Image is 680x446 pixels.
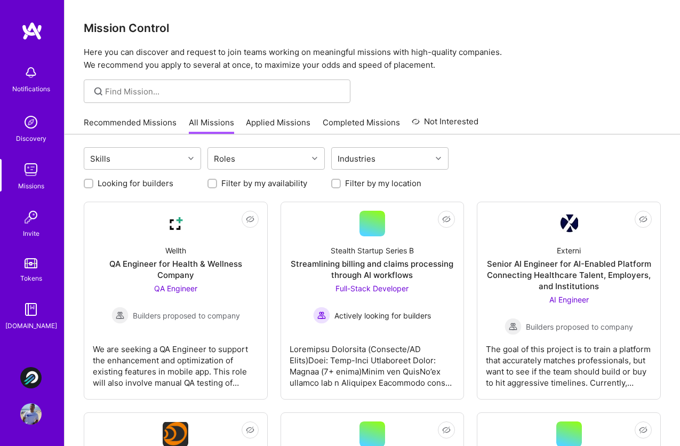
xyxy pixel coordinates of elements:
label: Filter by my availability [221,178,307,189]
img: Company Logo [560,214,578,233]
input: Find Mission... [105,86,342,97]
a: Applied Missions [246,117,310,134]
a: All Missions [189,117,234,134]
img: Builders proposed to company [111,307,129,324]
div: The goal of this project is to train a platform that accurately matches professionals, but want t... [486,335,652,388]
div: Missions [18,180,44,192]
img: bell [20,62,42,83]
img: discovery [20,111,42,133]
p: Here you can discover and request to join teams working on meaningful missions with high-quality ... [84,46,661,71]
a: Recommended Missions [84,117,177,134]
label: Filter by my location [345,178,421,189]
div: Notifications [12,83,50,94]
label: Looking for builders [98,178,173,189]
i: icon EyeClosed [246,215,254,224]
i: icon EyeClosed [639,215,647,224]
img: Company Logo [163,211,188,236]
span: Builders proposed to company [133,310,240,321]
i: icon Chevron [312,156,317,161]
div: Streamlining billing and claims processing through AI workflows [290,258,455,281]
a: User Avatar [18,403,44,425]
img: Plato Systems: Front-End Development [20,367,42,388]
img: teamwork [20,159,42,180]
div: Stealth Startup Series B [331,245,414,256]
span: Builders proposed to company [526,321,633,332]
img: logo [21,21,43,41]
div: We are seeking a QA Engineer to support the enhancement and optimization of existing features in ... [93,335,259,388]
a: Completed Missions [323,117,400,134]
a: Stealth Startup Series BStreamlining billing and claims processing through AI workflowsFull-Stack... [290,211,455,391]
img: Invite [20,206,42,228]
div: Loremipsu Dolorsita (Consecte/AD Elits)Doei: Temp-Inci Utlaboreet Dolor: Magnaa (7+ enima)Minim v... [290,335,455,388]
div: Tokens [20,273,42,284]
span: QA Engineer [154,284,197,293]
a: Company LogoWellthQA Engineer for Health & Wellness CompanyQA Engineer Builders proposed to compa... [93,211,259,391]
a: Company LogoExterniSenior AI Engineer for AI-Enabled Platform Connecting Healthcare Talent, Emplo... [486,211,652,391]
i: icon EyeClosed [442,426,451,434]
a: Plato Systems: Front-End Development [18,367,44,388]
span: Actively looking for builders [334,310,431,321]
i: icon EyeClosed [442,215,451,224]
i: icon Chevron [188,156,194,161]
div: [DOMAIN_NAME] [5,320,57,331]
i: icon SearchGrey [92,85,105,98]
img: User Avatar [20,403,42,425]
div: Invite [23,228,39,239]
i: icon Chevron [436,156,441,161]
div: Skills [87,151,113,166]
a: Not Interested [412,115,478,134]
div: Wellth [165,245,186,256]
img: Builders proposed to company [505,318,522,335]
img: tokens [25,258,37,268]
i: icon EyeClosed [246,426,254,434]
span: Full-Stack Developer [335,284,409,293]
h3: Mission Control [84,21,661,35]
div: Discovery [16,133,46,144]
div: Senior AI Engineer for AI-Enabled Platform Connecting Healthcare Talent, Employers, and Institutions [486,258,652,292]
img: guide book [20,299,42,320]
div: Externi [557,245,581,256]
span: AI Engineer [549,295,589,304]
i: icon EyeClosed [639,426,647,434]
img: Actively looking for builders [313,307,330,324]
div: Roles [211,151,238,166]
div: Industries [335,151,378,166]
div: QA Engineer for Health & Wellness Company [93,258,259,281]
